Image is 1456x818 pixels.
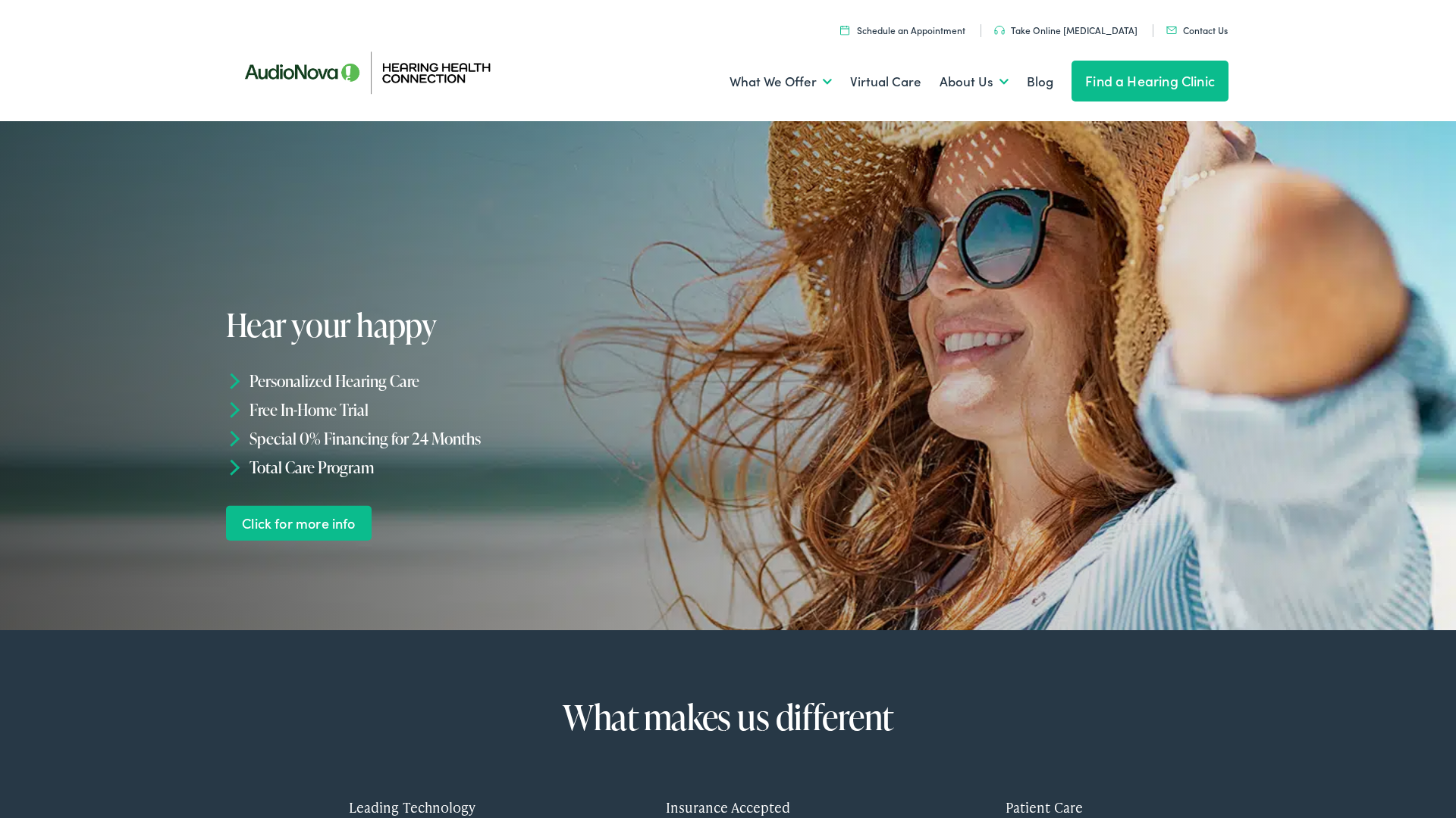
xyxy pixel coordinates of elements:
a: Blog [1027,54,1053,110]
h1: Hear your happy [226,308,687,342]
a: Take Online [MEDICAL_DATA] [994,23,1137,36]
a: Virtual Care [850,54,921,110]
h2: What makes us different [265,698,1191,736]
li: Personalized Hearing Care [226,367,736,395]
a: What We Offer [730,54,832,110]
img: utility icon [840,25,849,35]
a: Find a Hearing Clinic [1072,61,1228,101]
img: utility icon [1166,27,1177,34]
a: Click for more info [226,505,372,541]
li: Total Care Program [226,452,736,481]
a: Schedule an Appointment [840,23,965,36]
img: utility icon [994,26,1005,35]
li: Special 0% Financing for 24 Months [226,424,736,453]
li: Free In-Home Trial [226,395,736,424]
a: About Us [940,54,1009,110]
a: Contact Us [1166,23,1228,36]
